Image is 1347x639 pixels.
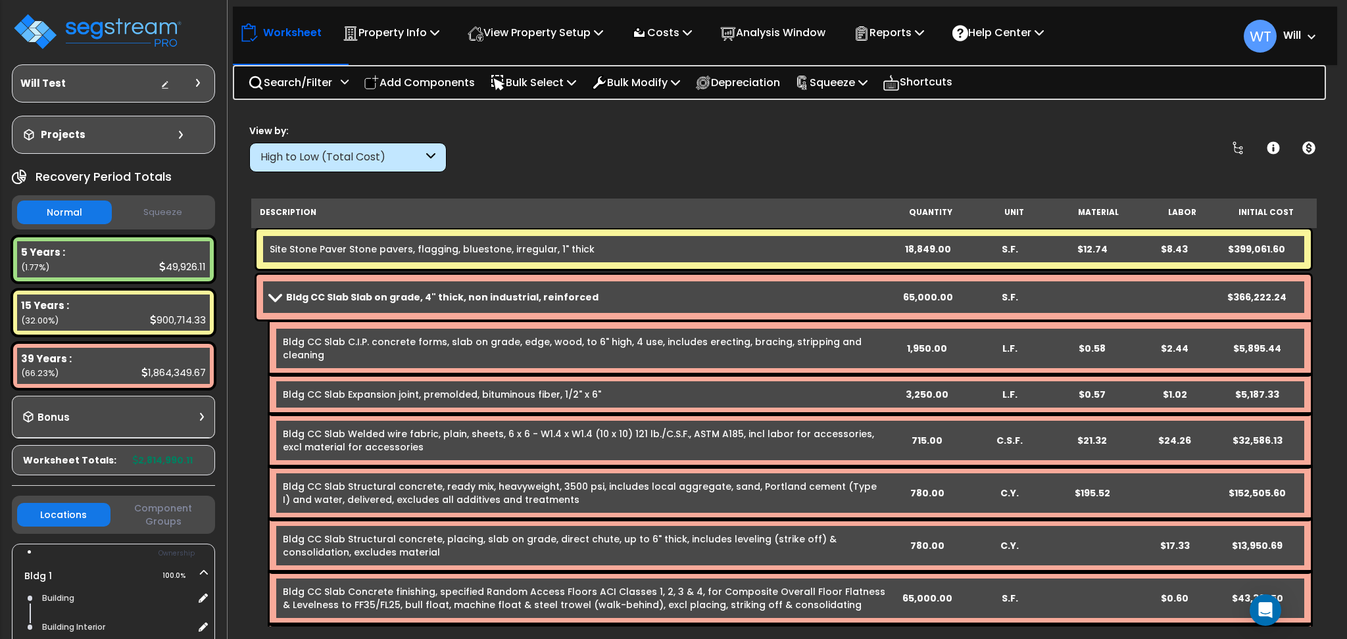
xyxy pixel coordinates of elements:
[969,434,1050,447] div: C.S.F.
[969,592,1050,605] div: S.F.
[887,388,967,401] div: 3,250.00
[969,486,1050,500] div: C.Y.
[36,170,172,183] h4: Recovery Period Totals
[17,201,112,224] button: Normal
[364,74,475,91] p: Add Components
[1004,207,1024,218] small: Unit
[1215,243,1298,256] div: $399,061.60
[909,207,952,218] small: Quantity
[1078,207,1119,218] small: Material
[887,539,967,552] div: 780.00
[887,592,967,605] div: 65,000.00
[887,243,969,256] div: 18,849.00
[887,342,967,355] div: 1,950.00
[21,367,59,379] small: 66.26025272614154%
[1217,342,1298,355] div: $5,895.44
[37,412,70,423] h3: Bonus
[39,619,193,635] div: Building Interior
[270,243,595,256] a: Individual Item
[720,24,825,41] p: Analysis Window
[1250,594,1281,626] div: Open Intercom Messenger
[695,74,780,91] p: Depreciation
[631,24,692,41] p: Costs
[1135,342,1215,355] div: $2.44
[260,150,423,165] div: High to Low (Total Cost)
[115,201,210,224] button: Squeeze
[21,352,72,366] b: 39 Years :
[883,73,952,92] p: Shortcuts
[21,315,59,326] small: 32.01199866109733%
[283,585,885,611] a: Assembly Item
[969,291,1051,304] div: S.F.
[283,480,885,506] a: Assembly Item
[1283,28,1301,42] b: Will
[249,124,447,137] div: View by:
[1135,539,1215,552] div: $17.33
[248,74,332,91] p: Search/Filter
[1052,434,1133,447] div: $21.32
[1217,592,1298,605] div: $43,361.50
[969,342,1050,355] div: L.F.
[1217,486,1298,500] div: $152,505.60
[41,128,86,141] h3: Projects
[260,207,316,218] small: Description
[162,568,197,584] span: 100.0%
[150,313,206,327] div: 900,714.33
[21,298,69,312] b: 15 Years :
[875,66,960,99] div: Shortcuts
[343,24,439,41] p: Property Info
[468,24,603,41] p: View Property Setup
[1238,207,1294,218] small: Initial Cost
[952,24,1044,41] p: Help Center
[688,67,787,98] div: Depreciation
[263,24,322,41] p: Worksheet
[17,503,110,527] button: Locations
[133,454,193,467] span: 2,814,990.11
[283,427,885,454] a: Assembly Item
[1052,342,1133,355] div: $0.58
[1215,291,1298,304] div: $366,222.24
[1168,207,1196,218] small: Labor
[854,24,924,41] p: Reports
[283,388,601,401] a: Assembly Item
[887,434,967,447] div: 715.00
[1133,243,1215,256] div: $8.43
[286,291,599,304] b: Bldg CC Slab Slab on grade, 4" thick, non industrial, reinforced
[1217,434,1298,447] div: $32,586.13
[969,388,1050,401] div: L.F.
[490,74,576,91] p: Bulk Select
[159,260,206,273] div: 49,926.11
[1052,486,1133,500] div: $195.52
[591,74,680,91] p: Bulk Modify
[141,366,206,379] div: 1,864,349.67
[283,532,885,559] a: Assembly Item
[24,569,52,582] a: Bldg 1 100.0%
[12,12,183,51] img: logo_pro_r.png
[1135,388,1215,401] div: $1.02
[39,590,193,606] div: Building
[1217,388,1298,401] div: $5,187.33
[1052,388,1133,401] div: $0.57
[21,245,65,259] b: 5 Years :
[887,291,969,304] div: 65,000.00
[969,539,1050,552] div: C.Y.
[1051,243,1133,256] div: $12.74
[20,77,66,90] h3: Will Test
[887,486,967,500] div: 780.00
[23,454,116,467] span: Worksheet Totals:
[117,501,210,529] button: Component Groups
[21,262,49,273] small: 1.7277486127611217%
[1135,434,1215,447] div: $24.26
[795,74,868,91] p: Squeeze
[969,243,1051,256] div: S.F.
[356,67,482,98] div: Add Components
[39,546,214,561] div: Ownership
[1217,539,1298,552] div: $13,950.69
[1244,20,1277,53] span: WT
[1135,592,1215,605] div: $0.60
[283,335,885,362] a: Assembly Item
[270,288,887,306] a: Assembly Title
